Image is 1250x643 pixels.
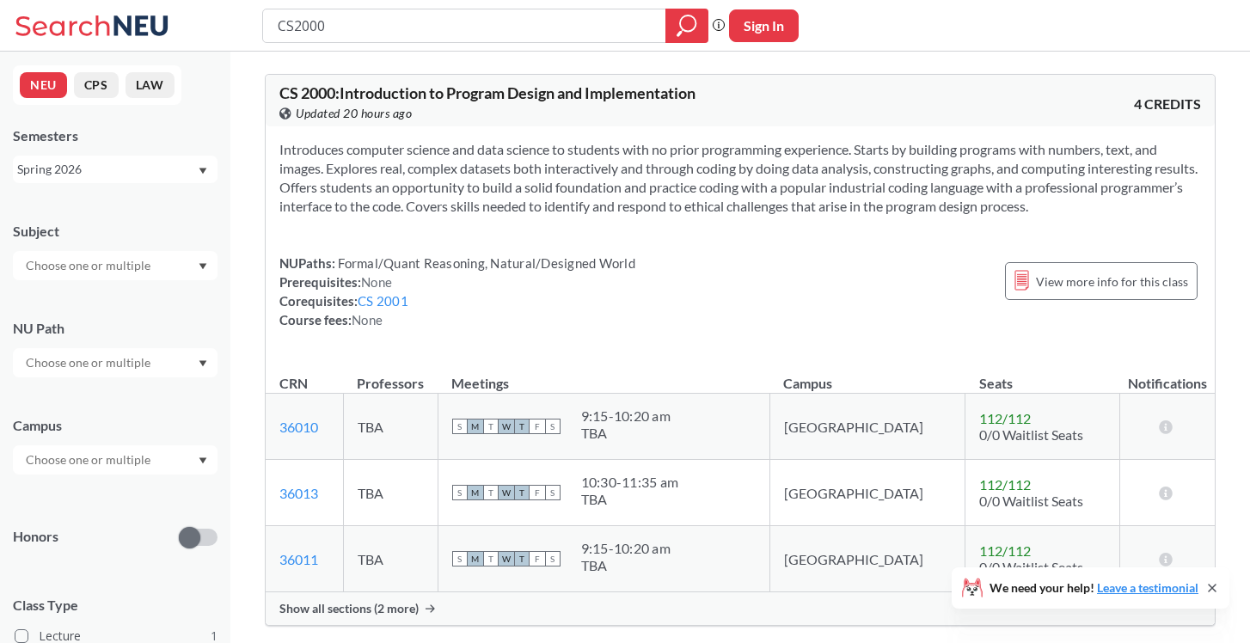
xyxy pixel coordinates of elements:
div: Spring 2026Dropdown arrow [13,156,218,183]
div: TBA [581,557,671,574]
span: 0/0 Waitlist Seats [979,559,1083,575]
input: Choose one or multiple [17,255,162,276]
th: Notifications [1120,357,1215,394]
span: T [514,419,530,434]
td: [GEOGRAPHIC_DATA] [769,460,965,526]
span: 0/0 Waitlist Seats [979,426,1083,443]
span: W [499,551,514,566]
span: S [545,551,561,566]
span: F [530,551,545,566]
span: T [483,419,499,434]
span: Show all sections (2 more) [279,601,419,616]
td: TBA [343,526,438,592]
span: 4 CREDITS [1134,95,1201,113]
span: S [452,485,468,500]
span: View more info for this class [1036,271,1188,292]
svg: Dropdown arrow [199,360,207,367]
span: M [468,551,483,566]
input: Class, professor, course number, "phrase" [276,11,653,40]
svg: magnifying glass [677,14,697,38]
span: Updated 20 hours ago [296,104,412,123]
span: S [452,419,468,434]
a: 36013 [279,485,318,501]
th: Campus [769,357,965,394]
div: TBA [581,425,671,442]
span: 112 / 112 [979,542,1031,559]
span: M [468,419,483,434]
th: Meetings [438,357,769,394]
span: W [499,485,514,500]
div: Dropdown arrow [13,251,218,280]
span: M [468,485,483,500]
a: 36011 [279,551,318,567]
span: S [545,485,561,500]
button: LAW [126,72,175,98]
div: NU Path [13,319,218,338]
div: Show all sections (2 more) [266,592,1215,625]
p: Honors [13,527,58,547]
section: Introduces computer science and data science to students with no prior programming experience. St... [279,140,1201,216]
td: [GEOGRAPHIC_DATA] [769,526,965,592]
span: S [545,419,561,434]
button: NEU [20,72,67,98]
div: Campus [13,416,218,435]
a: 36010 [279,419,318,435]
span: W [499,419,514,434]
span: T [514,485,530,500]
input: Choose one or multiple [17,352,162,373]
div: NUPaths: Prerequisites: Corequisites: Course fees: [279,254,635,329]
button: Sign In [729,9,799,42]
div: Semesters [13,126,218,145]
span: None [361,274,392,290]
td: TBA [343,394,438,460]
svg: Dropdown arrow [199,263,207,270]
svg: Dropdown arrow [199,168,207,175]
span: 0/0 Waitlist Seats [979,493,1083,509]
div: 9:15 - 10:20 am [581,407,671,425]
svg: Dropdown arrow [199,457,207,464]
button: CPS [74,72,119,98]
div: TBA [581,491,679,508]
input: Choose one or multiple [17,450,162,470]
span: T [483,551,499,566]
div: magnifying glass [665,9,708,43]
div: CRN [279,374,308,393]
div: 10:30 - 11:35 am [581,474,679,491]
span: None [352,312,383,328]
span: CS 2000 : Introduction to Program Design and Implementation [279,83,695,102]
span: T [483,485,499,500]
span: Class Type [13,596,218,615]
a: Leave a testimonial [1097,580,1198,595]
div: 9:15 - 10:20 am [581,540,671,557]
div: Dropdown arrow [13,445,218,475]
td: TBA [343,460,438,526]
span: We need your help! [990,582,1198,594]
td: [GEOGRAPHIC_DATA] [769,394,965,460]
a: CS 2001 [358,293,408,309]
span: T [514,551,530,566]
div: Spring 2026 [17,160,197,179]
div: Subject [13,222,218,241]
span: S [452,551,468,566]
div: Dropdown arrow [13,348,218,377]
th: Professors [343,357,438,394]
span: 112 / 112 [979,410,1031,426]
th: Seats [965,357,1120,394]
span: F [530,485,545,500]
span: Formal/Quant Reasoning, Natural/Designed World [335,255,635,271]
span: F [530,419,545,434]
span: 112 / 112 [979,476,1031,493]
